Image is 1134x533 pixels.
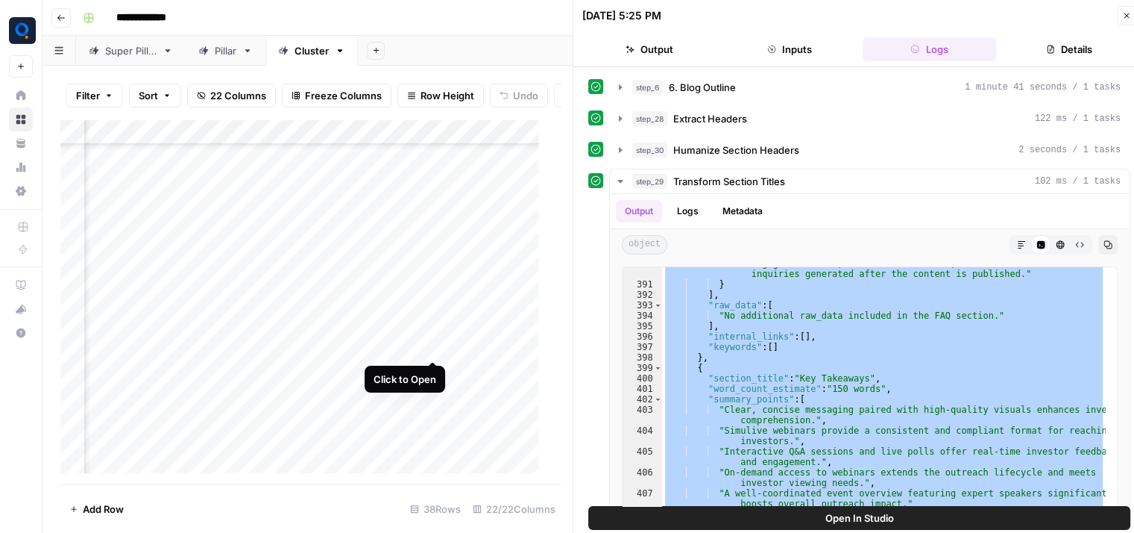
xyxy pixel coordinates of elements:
a: Browse [9,107,33,131]
a: Pillar [186,36,265,66]
button: 1 minute 41 seconds / 1 tasks [610,75,1130,99]
span: object [622,235,667,255]
a: Cluster [265,36,358,66]
button: Row Height [397,84,484,107]
div: 400 [623,373,662,384]
button: Output [582,37,716,61]
button: Logs [668,200,708,222]
a: AirOps Academy [9,273,33,297]
button: Workspace: Qubit - SEO [9,12,33,49]
div: 394 [623,311,662,321]
div: 401 [623,384,662,394]
div: [DATE] 5:25 PM [582,8,661,23]
span: Toggle code folding, rows 393 through 395 [654,300,662,311]
button: 22 Columns [187,84,276,107]
span: Undo [513,88,538,103]
button: Logs [863,37,997,61]
div: Click to Open [374,372,436,387]
span: 122 ms / 1 tasks [1035,112,1121,125]
div: 398 [623,352,662,363]
span: Toggle code folding, rows 402 through 408 [654,394,662,405]
a: Super Pillar [76,36,186,66]
button: Sort [129,84,181,107]
div: 397 [623,342,662,352]
span: Add Row [83,502,124,517]
div: Super Pillar [105,43,157,58]
button: Open In Studio [588,506,1130,530]
button: 122 ms / 1 tasks [610,107,1130,131]
div: 38 Rows [404,497,467,521]
span: Transform Section Titles [673,174,785,189]
span: Extract Headers [673,111,747,126]
span: Sort [139,88,158,103]
button: Add Row [60,497,133,521]
span: step_30 [632,143,667,158]
div: 399 [623,363,662,373]
button: 2 seconds / 1 tasks [610,138,1130,162]
span: step_28 [632,111,667,126]
a: Settings [9,179,33,203]
span: Filter [76,88,100,103]
span: Humanize Section Headers [673,143,799,158]
span: 1 minute 41 seconds / 1 tasks [965,81,1121,94]
a: Your Data [9,131,33,155]
span: 6. Blog Outline [669,80,736,95]
span: Toggle code folding, rows 399 through 409 [654,363,662,373]
button: Undo [490,84,548,107]
span: step_29 [632,174,667,189]
span: step_6 [632,80,663,95]
button: Output [616,200,662,222]
span: 102 ms / 1 tasks [1035,175,1121,188]
div: 395 [623,321,662,331]
button: Metadata [714,200,772,222]
span: 22 Columns [210,88,266,103]
a: Home [9,84,33,107]
div: Pillar [215,43,236,58]
button: Freeze Columns [282,84,391,107]
div: 402 [623,394,662,405]
div: What's new? [10,298,32,320]
button: 102 ms / 1 tasks [610,169,1130,193]
div: 405 [623,446,662,467]
img: Qubit - SEO Logo [9,17,36,44]
button: Filter [66,84,123,107]
div: 404 [623,426,662,446]
div: Cluster [294,43,329,58]
button: What's new? [9,297,33,321]
div: 392 [623,290,662,300]
button: Help + Support [9,321,33,345]
div: 406 [623,467,662,488]
div: 393 [623,300,662,311]
div: 396 [623,331,662,342]
a: Usage [9,155,33,179]
div: 22/22 Columns [467,497,561,521]
span: Open In Studio [825,511,894,526]
div: 403 [623,405,662,426]
button: Inputs [722,37,857,61]
div: 407 [623,488,662,509]
div: 391 [623,279,662,290]
span: 2 seconds / 1 tasks [1018,143,1121,157]
span: Row Height [420,88,474,103]
span: Freeze Columns [305,88,382,103]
